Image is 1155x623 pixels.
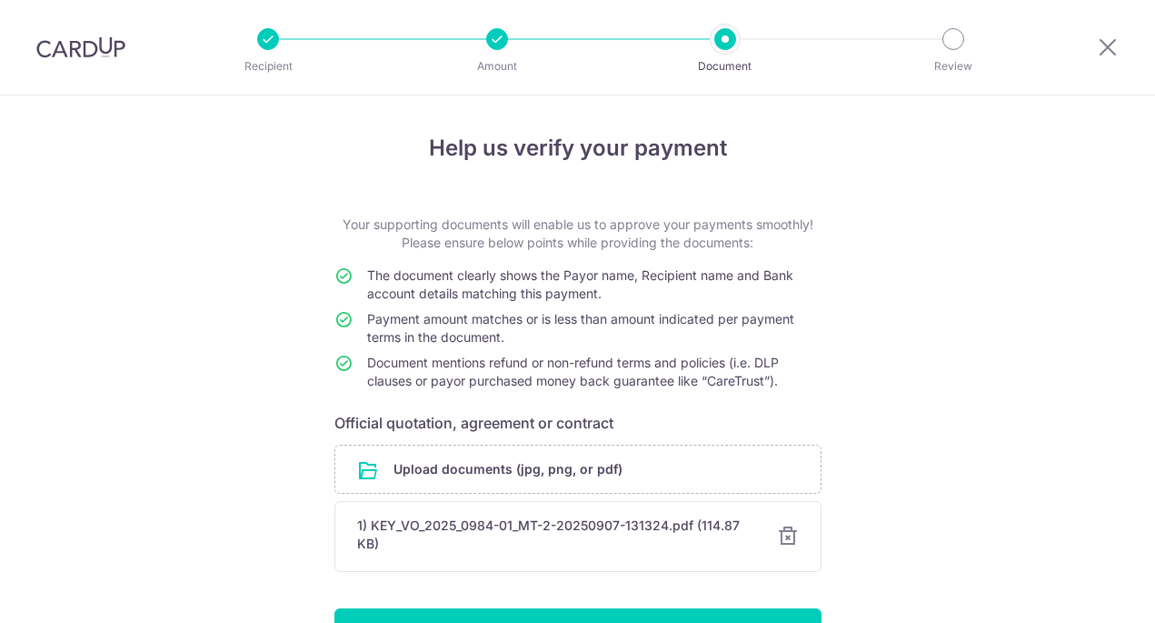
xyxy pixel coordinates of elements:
span: Payment amount matches or is less than amount indicated per payment terms in the document. [367,311,794,345]
p: Recipient [201,57,335,75]
p: Amount [430,57,564,75]
iframe: Opens a widget where you can find more information [1038,568,1137,614]
div: Upload documents (jpg, png, or pdf) [334,445,821,494]
p: Review [886,57,1021,75]
p: Document [658,57,792,75]
div: 1) KEY_VO_2025_0984-01_MT-2-20250907-131324.pdf (114.87 KB) [357,517,755,553]
span: Document mentions refund or non-refund terms and policies (i.e. DLP clauses or payor purchased mo... [367,355,779,388]
span: The document clearly shows the Payor name, Recipient name and Bank account details matching this ... [367,267,793,301]
h6: Official quotation, agreement or contract [334,412,821,434]
h4: Help us verify your payment [334,132,821,165]
p: Your supporting documents will enable us to approve your payments smoothly! Please ensure below p... [334,216,821,252]
img: CardUp [36,36,125,58]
